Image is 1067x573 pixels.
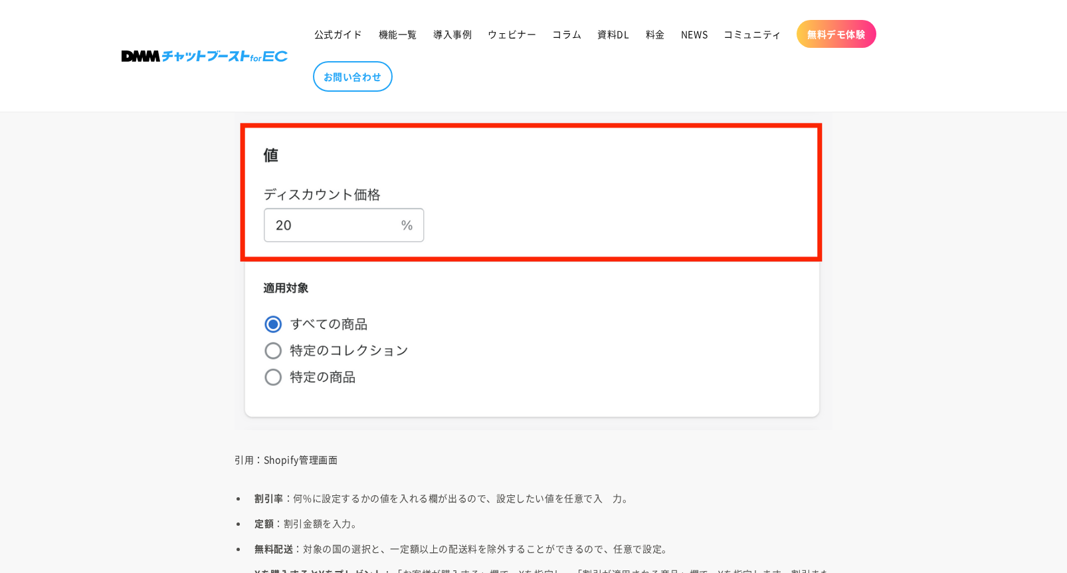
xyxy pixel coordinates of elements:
span: 公式ガイド [314,28,363,40]
span: お問い合わせ [324,70,382,82]
a: 料金 [638,20,673,48]
a: 導入事例 [425,20,480,48]
a: 機能一覧 [371,20,425,48]
li: ：対象の国の選択と、一定額以上の配送料を除外することができるので、任意で設定。 [248,539,832,558]
span: コミュニティ [724,28,782,40]
a: 資料DL [589,20,637,48]
span: 料金 [646,28,665,40]
span: コラム [552,28,581,40]
span: 無料デモ体験 [807,28,866,40]
a: お問い合わせ [313,61,393,92]
li: ：何%に設定するかの値を入れる欄が出るので、設定したい値を任意で入 力。 [248,489,832,507]
p: 引用：Shopify管理画面 [235,450,832,469]
li: ：割引金額を入力。 [248,514,832,532]
span: 資料DL [597,28,629,40]
span: 機能一覧 [379,28,417,40]
a: ウェビナー [480,20,544,48]
a: 公式ガイド [306,20,371,48]
a: 無料デモ体験 [797,20,876,48]
strong: 定額 [254,516,274,530]
strong: 割引率 [254,491,284,505]
a: NEWS [673,20,716,48]
a: コミュニティ [716,20,790,48]
strong: 無料配送 [254,542,293,555]
span: ウェビナー [488,28,536,40]
span: NEWS [681,28,708,40]
img: 株式会社DMM Boost [122,51,288,62]
span: 導入事例 [433,28,472,40]
a: コラム [544,20,589,48]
